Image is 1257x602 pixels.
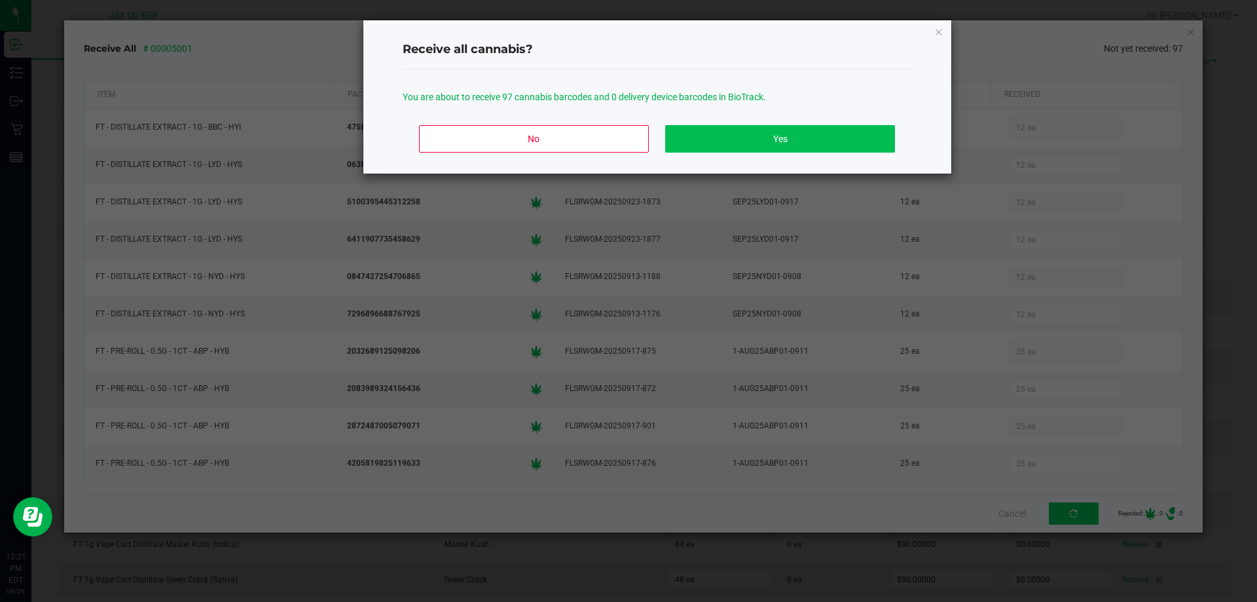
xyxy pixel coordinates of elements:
[403,90,912,104] p: You are about to receive 97 cannabis barcodes and 0 delivery device barcodes in BioTrack.
[403,41,912,58] h4: Receive all cannabis?
[934,24,943,39] button: Close
[419,125,648,153] button: No
[665,125,894,153] button: Yes
[13,497,52,536] iframe: Resource center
